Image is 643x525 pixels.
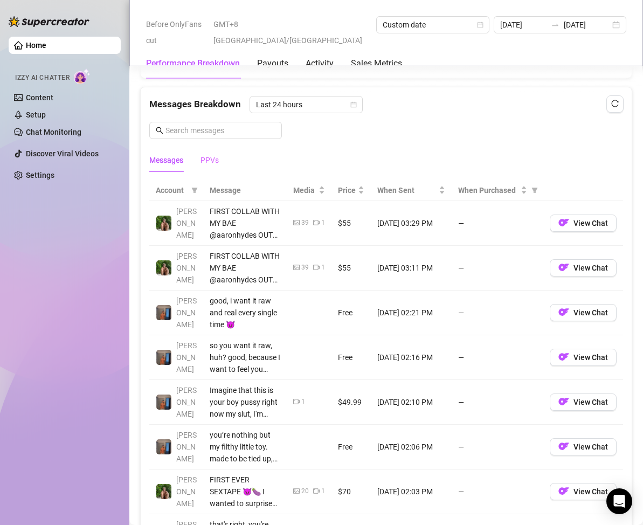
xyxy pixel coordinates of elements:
td: Free [331,425,371,469]
div: 39 [301,218,309,228]
div: FIRST EVER SEXTAPE 😈🍆 I wanted to surprise everyone with something super special for my bday and ... [210,474,280,509]
button: OFView Chat [550,349,617,366]
img: OF [558,396,569,407]
td: [DATE] 02:21 PM [371,291,452,335]
button: OFView Chat [550,215,617,232]
span: View Chat [573,308,608,317]
td: [DATE] 02:06 PM [371,425,452,469]
span: calendar [477,22,483,28]
td: — [452,380,543,425]
span: GMT+8 [GEOGRAPHIC_DATA]/[GEOGRAPHIC_DATA] [213,16,370,49]
div: 1 [321,218,325,228]
td: — [452,246,543,291]
td: [DATE] 02:03 PM [371,469,452,514]
img: logo-BBDzfeDw.svg [9,16,89,27]
td: $55 [331,201,371,246]
span: View Chat [573,443,608,451]
td: $55 [331,246,371,291]
img: Wayne [156,350,171,365]
a: OFView Chat [550,310,617,319]
span: filter [191,187,198,194]
span: video-camera [293,398,300,405]
span: [PERSON_NAME] [176,431,197,463]
button: OFView Chat [550,483,617,500]
th: Price [331,180,371,201]
div: 1 [321,262,325,273]
img: Nathaniel [156,216,171,231]
img: Nathaniel [156,260,171,275]
span: [PERSON_NAME] [176,386,197,418]
div: good, i want it raw and real every single time 😈 [210,295,280,330]
td: — [452,335,543,380]
div: PPVs [200,154,219,166]
div: Open Intercom Messenger [606,488,632,514]
div: Performance Breakdown [146,57,240,70]
span: [PERSON_NAME] [176,296,197,329]
div: 39 [301,262,309,273]
span: picture [293,219,300,226]
img: OF [558,351,569,362]
span: Before OnlyFans cut [146,16,207,49]
a: OFView Chat [550,355,617,364]
img: Wayne [156,395,171,410]
td: — [452,291,543,335]
a: Discover Viral Videos [26,149,99,158]
a: Chat Monitoring [26,128,81,136]
div: 20 [301,486,309,496]
img: OF [558,307,569,317]
div: Activity [306,57,334,70]
span: [PERSON_NAME] [176,207,197,239]
td: [DATE] 02:10 PM [371,380,452,425]
span: When Purchased [458,184,518,196]
div: FIRST COLLAB WITH MY BAE @aaronhydes OUT NOW 🍑 Alright… you’ve all been on my ass about this for ... [210,250,280,286]
img: Wayne [156,305,171,320]
th: Message [203,180,287,201]
a: OFView Chat [550,266,617,274]
span: reload [611,100,619,107]
span: View Chat [573,398,608,406]
span: Account [156,184,187,196]
span: View Chat [573,487,608,496]
img: OF [558,441,569,452]
span: Media [293,184,316,196]
span: video-camera [313,488,320,494]
span: picture [293,488,300,494]
span: filter [189,182,200,198]
td: $70 [331,469,371,514]
img: Nathaniel [156,484,171,499]
span: picture [293,264,300,271]
span: to [551,20,559,29]
th: When Purchased [452,180,543,201]
span: When Sent [377,184,437,196]
img: AI Chatter [74,68,91,84]
div: Sales Metrics [351,57,402,70]
img: OF [558,486,569,496]
span: [PERSON_NAME] [176,252,197,284]
span: search [156,127,163,134]
button: OFView Chat [550,304,617,321]
div: Messages [149,154,183,166]
span: Custom date [383,17,483,33]
span: View Chat [573,353,608,362]
a: Home [26,41,46,50]
input: Search messages [165,125,275,136]
span: video-camera [313,264,320,271]
input: End date [564,19,610,31]
a: Setup [26,110,46,119]
div: you’re nothing but my filthy little toy. made to be tied up, spanked until you’re begging, and us... [210,429,280,465]
div: 1 [301,397,305,407]
input: Start date [500,19,547,31]
button: OFView Chat [550,438,617,455]
div: Payouts [257,57,288,70]
div: 1 [321,486,325,496]
span: [PERSON_NAME] [176,341,197,374]
img: Wayne [156,439,171,454]
span: calendar [350,101,357,108]
div: so you want it raw, huh? good, because I want to feel you stretch and squirm while I take you the... [210,340,280,375]
span: [PERSON_NAME] [176,475,197,508]
span: View Chat [573,219,608,227]
img: OF [558,217,569,228]
span: video-camera [313,219,320,226]
td: [DATE] 02:16 PM [371,335,452,380]
td: — [452,201,543,246]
